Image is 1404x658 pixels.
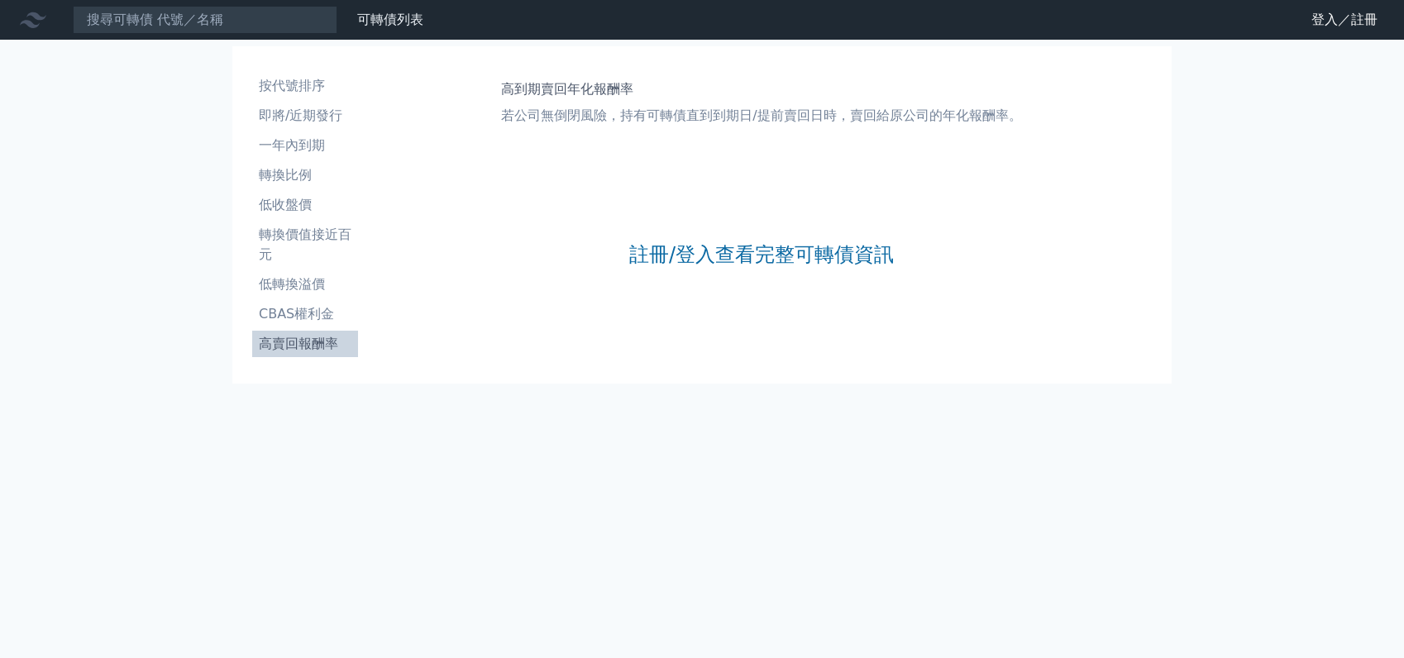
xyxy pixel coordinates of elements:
[252,165,358,185] li: 轉換比例
[252,222,358,268] a: 轉換價值接近百元
[357,12,423,27] a: 可轉債列表
[252,73,358,99] a: 按代號排序
[501,106,1021,126] p: 若公司無倒閉風險，持有可轉債直到到期日/提前賣回日時，賣回給原公司的年化報酬率。
[1298,7,1391,33] a: 登入／註冊
[252,301,358,327] a: CBAS權利金
[73,6,337,34] input: 搜尋可轉債 代號／名稱
[252,132,358,159] a: 一年內到期
[252,274,358,294] li: 低轉換溢價
[501,79,1021,99] h1: 高到期賣回年化報酬率
[252,334,358,354] li: 高賣回報酬率
[252,225,358,265] li: 轉換價值接近百元
[252,103,358,129] a: 即將/近期發行
[252,331,358,357] a: 高賣回報酬率
[252,195,358,215] li: 低收盤價
[252,271,358,298] a: 低轉換溢價
[252,192,358,218] a: 低收盤價
[252,162,358,188] a: 轉換比例
[252,136,358,155] li: 一年內到期
[629,241,894,268] a: 註冊/登入查看完整可轉債資訊
[252,76,358,96] li: 按代號排序
[252,106,358,126] li: 即將/近期發行
[252,304,358,324] li: CBAS權利金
